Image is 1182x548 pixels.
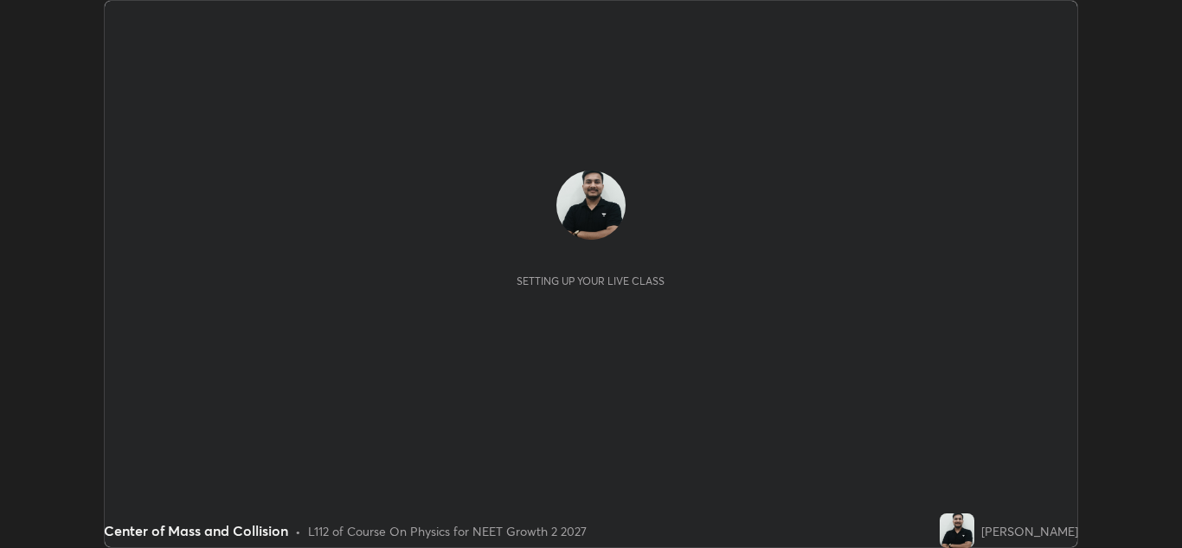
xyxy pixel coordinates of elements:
[517,274,665,287] div: Setting up your live class
[940,513,974,548] img: afe22e03c4c2466bab4a7a088f75780d.jpg
[104,520,288,541] div: Center of Mass and Collision
[981,522,1078,540] div: [PERSON_NAME]
[308,522,587,540] div: L112 of Course On Physics for NEET Growth 2 2027
[295,522,301,540] div: •
[556,171,626,240] img: afe22e03c4c2466bab4a7a088f75780d.jpg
